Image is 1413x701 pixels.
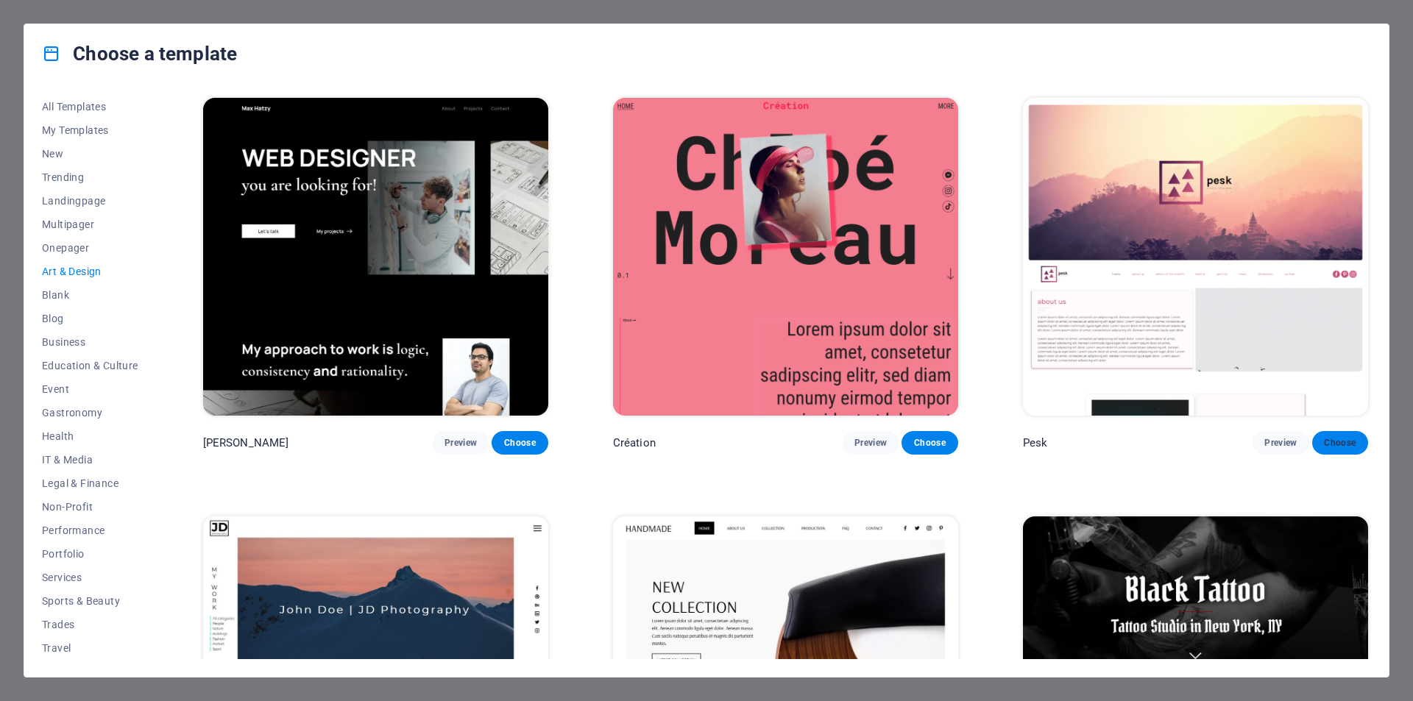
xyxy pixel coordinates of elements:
span: Preview [1264,437,1297,449]
button: Choose [492,431,548,455]
p: Pesk [1023,435,1048,450]
button: Legal & Finance [42,472,138,495]
span: Blog [42,313,138,324]
span: Non-Profit [42,501,138,513]
button: Multipager [42,213,138,236]
button: Education & Culture [42,354,138,377]
p: Création [613,435,656,450]
span: Education & Culture [42,360,138,371]
span: All Templates [42,101,138,113]
button: Choose [902,431,957,455]
span: Travel [42,642,138,654]
button: Sports & Beauty [42,589,138,613]
span: Choose [913,437,946,449]
button: Preview [1253,431,1308,455]
button: Choose [1312,431,1368,455]
p: [PERSON_NAME] [203,435,289,450]
img: Max Hatzy [203,98,548,416]
span: Portfolio [42,548,138,560]
span: Health [42,430,138,442]
span: Sports & Beauty [42,595,138,607]
button: Art & Design [42,260,138,283]
span: Legal & Finance [42,477,138,489]
span: Multipager [42,218,138,230]
span: Trending [42,171,138,183]
span: Choose [1324,437,1356,449]
button: Non-Profit [42,495,138,519]
button: Travel [42,636,138,660]
span: IT & Media [42,454,138,466]
span: Art & Design [42,266,138,277]
span: Services [42,572,138,583]
span: My Templates [42,124,138,136]
button: IT & Media [42,448,138,472]
img: Création [613,98,958,416]
span: Landingpage [42,195,138,207]
span: Gastronomy [42,407,138,419]
button: Trending [42,166,138,189]
span: Choose [503,437,536,449]
span: Event [42,383,138,395]
button: Preview [433,431,489,455]
h4: Choose a template [42,42,237,65]
button: New [42,142,138,166]
button: Event [42,377,138,401]
button: Onepager [42,236,138,260]
button: Services [42,566,138,589]
button: Performance [42,519,138,542]
button: Health [42,424,138,448]
img: Pesk [1023,98,1368,416]
button: All Templates [42,95,138,118]
span: Trades [42,619,138,630]
span: Performance [42,524,138,536]
span: Blank [42,289,138,301]
button: My Templates [42,118,138,142]
button: Gastronomy [42,401,138,424]
span: Onepager [42,242,138,254]
button: Portfolio [42,542,138,566]
button: Preview [843,431,899,455]
span: Preview [445,437,477,449]
span: Preview [854,437,887,449]
button: Blog [42,307,138,330]
button: Business [42,330,138,354]
button: Trades [42,613,138,636]
button: Blank [42,283,138,307]
span: New [42,148,138,160]
button: Landingpage [42,189,138,213]
span: Business [42,336,138,348]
